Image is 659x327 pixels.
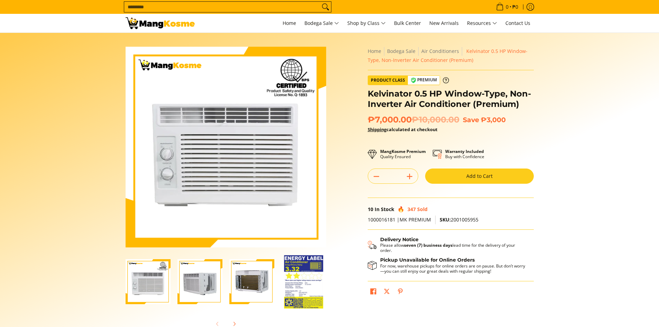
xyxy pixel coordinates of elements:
a: Product Class Premium [368,75,449,85]
span: In Stock [375,206,394,212]
a: Pin on Pinterest [395,287,405,298]
a: New Arrivals [426,14,462,33]
a: Bodega Sale [387,48,415,54]
span: Kelvinator 0.5 HP Window-Type, Non-Inverter Air Conditioner (Premium) [368,48,528,63]
nav: Main Menu [202,14,534,33]
p: For now, warehouse pickups for online orders are on pause. But don’t worry—you can still enjoy ou... [380,263,527,274]
p: Please allow lead time for the delivery of your order. [380,243,527,253]
a: Post on X [382,287,392,298]
h1: Kelvinator 0.5 HP Window-Type, Non-Inverter Air Conditioner (Premium) [368,89,534,109]
strong: calculated at checkout [368,126,438,133]
a: Shipping [368,126,386,133]
span: 10 [368,206,373,212]
button: Subtract [368,171,385,182]
span: • [494,3,520,11]
span: Sold [417,206,428,212]
strong: seven (7) business days [404,242,452,248]
span: ₱7,000.00 [368,115,459,125]
a: Resources [464,14,501,33]
img: Kelvinator 0.5 HP Window-Type, Non-Inverter Air Conditioner (Premium)-3 [229,259,274,304]
span: 1000016181 |MK PREMIUM [368,216,431,223]
img: Kelvinator 0.5 HP Window-Type, Non-Inverter Air Conditioner (Premium) [126,47,326,247]
button: Add [401,171,418,182]
span: Save [463,116,479,124]
button: Search [320,2,331,12]
a: Home [279,14,300,33]
a: Home [368,48,381,54]
span: Home [283,20,296,26]
img: premium-badge-icon.webp [411,78,416,83]
span: Resources [467,19,497,28]
a: Contact Us [502,14,534,33]
strong: MangKosme Premium [380,148,426,154]
strong: Pickup Unavailable for Online Orders [380,257,475,263]
img: Kelvinator 0.5 HP Window-Type, Non-Inverter Air Conditioner (Premium)-1 [126,259,171,304]
a: Bodega Sale [301,14,342,33]
span: Bodega Sale [304,19,339,28]
strong: Warranty Included [445,148,484,154]
a: Air Conditioners [421,48,459,54]
img: Kelvinator 0.5 HP Window-Type Air Conditioner (Premium) l Mang Kosme [126,17,195,29]
span: Shop by Class [347,19,386,28]
span: 347 [408,206,416,212]
img: Kelvinator 0.5 HP Window-Type, Non-Inverter Air Conditioner (Premium)-4 [284,255,323,309]
span: Contact Us [505,20,530,26]
button: Shipping & Delivery [368,237,527,253]
a: Share on Facebook [368,287,378,298]
span: ₱0 [511,4,519,9]
a: Shop by Class [344,14,389,33]
span: Bulk Center [394,20,421,26]
del: ₱10,000.00 [412,115,459,125]
span: New Arrivals [429,20,459,26]
button: Add to Cart [425,169,534,184]
span: Premium [408,76,440,84]
span: 2001005955 [440,216,478,223]
strong: Delivery Notice [380,236,419,243]
img: Kelvinator 0.5 HP Window-Type, Non-Inverter Air Conditioner (Premium)-2 [177,259,222,304]
p: Buy with Confidence [445,149,484,159]
span: 0 [505,4,510,9]
nav: Breadcrumbs [368,47,534,65]
span: Product Class [368,76,408,85]
span: ₱3,000 [481,116,506,124]
span: SKU: [440,216,451,223]
p: Quality Ensured [380,149,426,159]
a: Bulk Center [391,14,424,33]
